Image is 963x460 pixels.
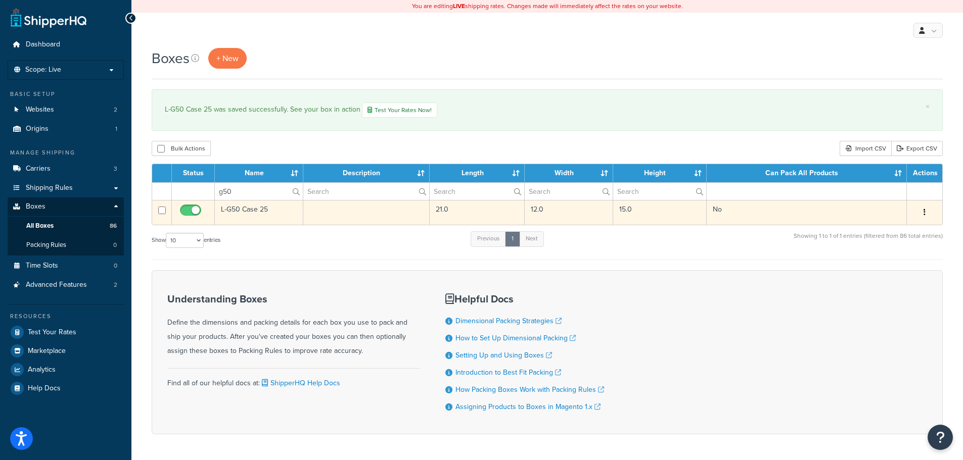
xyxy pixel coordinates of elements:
[445,293,604,304] h3: Helpful Docs
[26,202,45,211] span: Boxes
[455,333,576,343] a: How to Set Up Dimensional Packing
[519,231,544,246] a: Next
[152,141,211,156] button: Bulk Actions
[215,183,303,200] input: Search
[303,183,430,200] input: Search
[215,200,303,225] td: L-G50 Case 25
[26,262,58,270] span: Time Slots
[525,183,613,200] input: Search
[8,120,124,138] a: Origins 1
[8,90,124,98] div: Basic Setup
[26,241,66,249] span: Packing Rules
[8,312,124,321] div: Resources
[907,164,942,182] th: Actions
[8,160,124,178] a: Carriers 3
[303,164,430,182] th: Description : activate to sort column ascending
[430,164,525,182] th: Length : activate to sort column ascending
[362,103,437,118] a: Test Your Rates Now!
[928,425,953,450] button: Open Resource Center
[8,276,124,294] li: Advanced Features
[8,257,124,275] a: Time Slots 0
[453,2,465,11] b: LIVE
[8,197,124,216] a: Boxes
[8,148,124,157] div: Manage Shipping
[114,165,117,173] span: 3
[8,217,124,235] li: All Boxes
[165,103,930,118] div: L-G50 Case 25 was saved successfully. See your box in action
[430,200,525,225] td: 21.0
[172,164,215,182] th: Status
[707,164,907,182] th: Can Pack All Products : activate to sort column ascending
[794,230,943,252] div: Showing 1 to 1 of 1 entries (filtered from 86 total entries)
[260,378,340,388] a: ShipperHQ Help Docs
[208,48,247,69] a: + New
[455,367,561,378] a: Introduction to Best Fit Packing
[8,361,124,379] a: Analytics
[8,179,124,197] a: Shipping Rules
[113,241,117,249] span: 0
[8,276,124,294] a: Advanced Features 2
[26,184,73,192] span: Shipping Rules
[216,53,239,64] span: + New
[455,384,604,395] a: How Packing Boxes Work with Packing Rules
[115,125,117,133] span: 1
[707,200,907,225] td: No
[8,217,124,235] a: All Boxes 86
[430,183,524,200] input: Search
[28,384,61,393] span: Help Docs
[8,100,124,119] a: Websites 2
[8,379,124,397] a: Help Docs
[114,281,117,289] span: 2
[152,233,220,248] label: Show entries
[525,200,613,225] td: 12.0
[613,200,707,225] td: 15.0
[167,368,420,390] div: Find all of our helpful docs at:
[8,120,124,138] li: Origins
[11,8,86,28] a: ShipperHQ Home
[8,35,124,54] a: Dashboard
[26,165,51,173] span: Carriers
[926,103,930,111] a: ×
[471,231,506,246] a: Previous
[114,106,117,114] span: 2
[25,66,61,74] span: Scope: Live
[8,197,124,255] li: Boxes
[110,222,117,230] span: 86
[28,366,56,374] span: Analytics
[8,342,124,360] a: Marketplace
[8,236,124,254] li: Packing Rules
[28,328,76,337] span: Test Your Rates
[613,183,706,200] input: Search
[167,293,420,358] div: Define the dimensions and packing details for each box you use to pack and ship your products. Af...
[455,401,601,412] a: Assigning Products to Boxes in Magento 1.x
[215,164,303,182] th: Name : activate to sort column ascending
[525,164,613,182] th: Width : activate to sort column ascending
[28,347,66,355] span: Marketplace
[166,233,204,248] select: Showentries
[167,293,420,304] h3: Understanding Boxes
[152,48,190,68] h1: Boxes
[8,160,124,178] li: Carriers
[26,222,54,230] span: All Boxes
[26,106,54,114] span: Websites
[455,316,562,326] a: Dimensional Packing Strategies
[26,281,87,289] span: Advanced Features
[26,40,60,49] span: Dashboard
[505,231,520,246] a: 1
[455,350,552,361] a: Setting Up and Using Boxes
[8,257,124,275] li: Time Slots
[114,262,117,270] span: 0
[26,125,49,133] span: Origins
[613,164,707,182] th: Height : activate to sort column ascending
[8,323,124,341] a: Test Your Rates
[8,236,124,254] a: Packing Rules 0
[840,141,891,156] div: Import CSV
[891,141,943,156] a: Export CSV
[8,100,124,119] li: Websites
